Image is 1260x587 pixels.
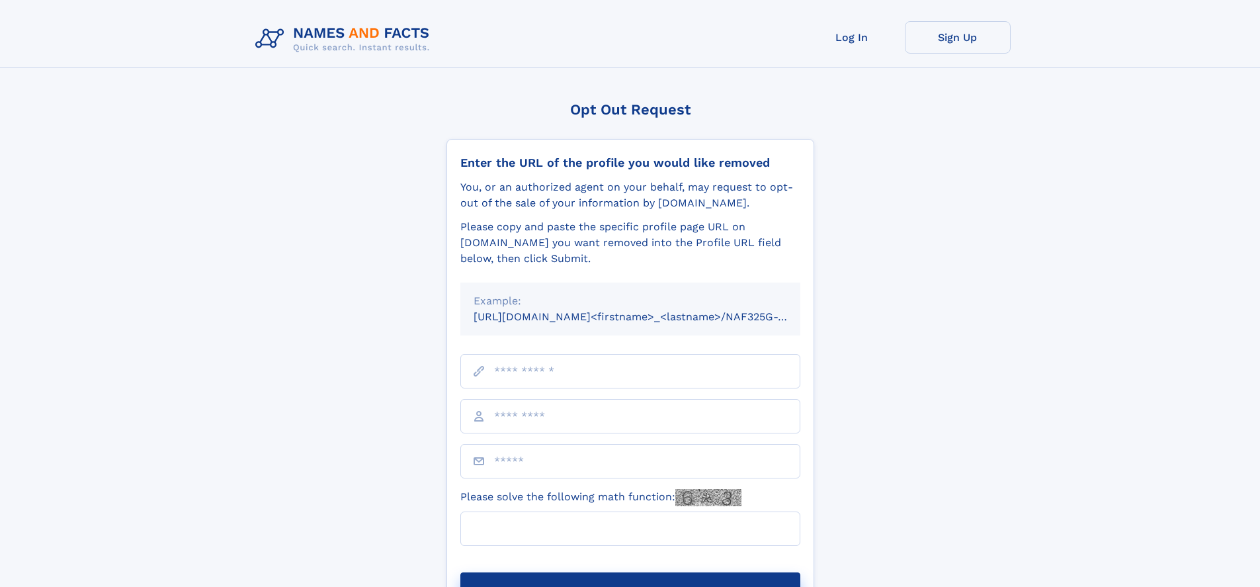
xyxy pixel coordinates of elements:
[460,219,800,267] div: Please copy and paste the specific profile page URL on [DOMAIN_NAME] you want removed into the Pr...
[905,21,1011,54] a: Sign Up
[250,21,441,57] img: Logo Names and Facts
[474,293,787,309] div: Example:
[474,310,825,323] small: [URL][DOMAIN_NAME]<firstname>_<lastname>/NAF325G-xxxxxxxx
[460,489,741,506] label: Please solve the following math function:
[460,156,800,170] div: Enter the URL of the profile you would like removed
[799,21,905,54] a: Log In
[446,101,814,118] div: Opt Out Request
[460,179,800,211] div: You, or an authorized agent on your behalf, may request to opt-out of the sale of your informatio...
